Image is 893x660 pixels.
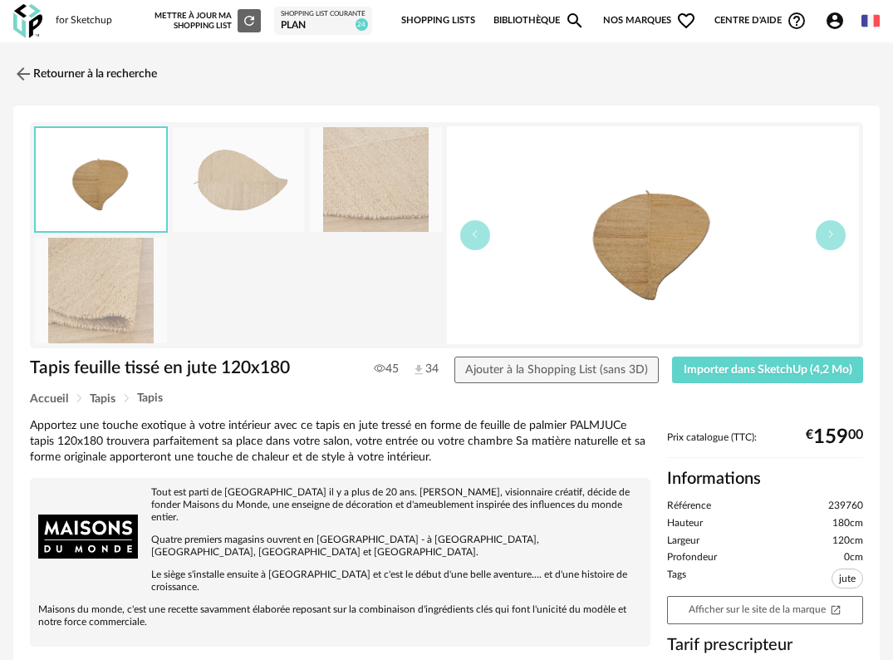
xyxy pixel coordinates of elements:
span: 120cm [832,534,863,548]
span: Tapis [90,393,115,405]
div: € 00 [806,431,863,443]
span: Tags [667,569,686,592]
div: Breadcrumb [30,392,863,405]
span: Open In New icon [830,603,841,614]
a: Shopping List courante plan 24 [281,10,366,32]
img: brand logo [38,486,138,586]
span: Refresh icon [242,17,257,25]
img: fr [861,12,880,30]
span: 45 [374,362,399,377]
span: Importer dans SketchUp (4,2 Mo) [684,364,852,376]
div: Mettre à jour ma Shopping List [155,9,261,32]
span: Largeur [667,534,699,548]
span: 24 [356,18,368,31]
h1: Tapis feuille tissé en jute 120x180 [30,357,367,379]
p: Tout est parti de [GEOGRAPHIC_DATA] il y a plus de 20 ans. [PERSON_NAME], visionnaire créatif, dé... [38,486,642,524]
span: Account Circle icon [825,11,852,31]
a: BibliothèqueMagnify icon [493,3,585,38]
h3: Tarif prescripteur [667,634,863,656]
img: Téléchargements [412,363,425,377]
img: thumbnail.png [36,128,166,232]
img: tapis-feuille-tisse-en-jute-120x180-1000-9-33-239760_3.jpg [310,127,442,233]
img: svg+xml;base64,PHN2ZyB3aWR0aD0iMjQiIGhlaWdodD0iMjQiIHZpZXdCb3g9IjAgMCAyNCAyNCIgZmlsbD0ibm9uZSIgeG... [13,64,33,84]
div: for Sketchup [56,14,112,27]
span: Accueil [30,393,68,405]
div: Prix catalogue (TTC): [667,431,863,459]
span: Hauteur [667,517,703,530]
span: Nos marques [603,3,696,38]
span: Magnify icon [565,11,585,31]
span: Référence [667,500,711,513]
button: Ajouter à la Shopping List (sans 3D) [454,357,660,383]
button: Importer dans SketchUp (4,2 Mo) [672,357,863,383]
span: jute [832,569,863,589]
span: 159 [813,431,848,443]
span: Heart Outline icon [676,11,696,31]
span: Tapis [137,392,163,404]
img: OXP [13,4,42,38]
span: 239760 [828,500,863,513]
img: thumbnail.png [447,126,860,344]
div: plan [281,19,366,32]
div: Apportez une touche exotique à votre intérieur avec ce tapis en jute tressé en forme de feuille d... [30,418,650,465]
span: Help Circle Outline icon [787,11,807,31]
span: 180cm [832,517,863,530]
span: 34 [412,362,425,377]
h2: Informations [667,468,863,490]
img: tapis-feuille-tisse-en-jute-120x180-1000-9-33-239760_4.jpg [35,238,167,343]
div: Shopping List courante [281,10,366,18]
span: Account Circle icon [825,11,845,31]
span: Ajouter à la Shopping List (sans 3D) [465,364,648,376]
span: Centre d'aideHelp Circle Outline icon [714,11,807,31]
p: Le siège s'installe ensuite à [GEOGRAPHIC_DATA] et c'est le début d'une belle aventure.... et d'u... [38,569,642,594]
a: Retourner à la recherche [13,56,157,92]
p: Quatre premiers magasins ouvrent en [GEOGRAPHIC_DATA] - à [GEOGRAPHIC_DATA], [GEOGRAPHIC_DATA], [... [38,534,642,559]
span: Profondeur [667,551,717,564]
span: 0cm [844,551,863,564]
a: Shopping Lists [401,3,475,38]
img: tapis-feuille-tisse-en-jute-120x180-1000-9-33-239760_1.jpg [173,127,305,233]
a: Afficher sur le site de la marqueOpen In New icon [667,596,863,624]
p: Maisons du monde, c'est une recette savamment élaborée reposant sur la combinaison d'ingrédients ... [38,603,642,628]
